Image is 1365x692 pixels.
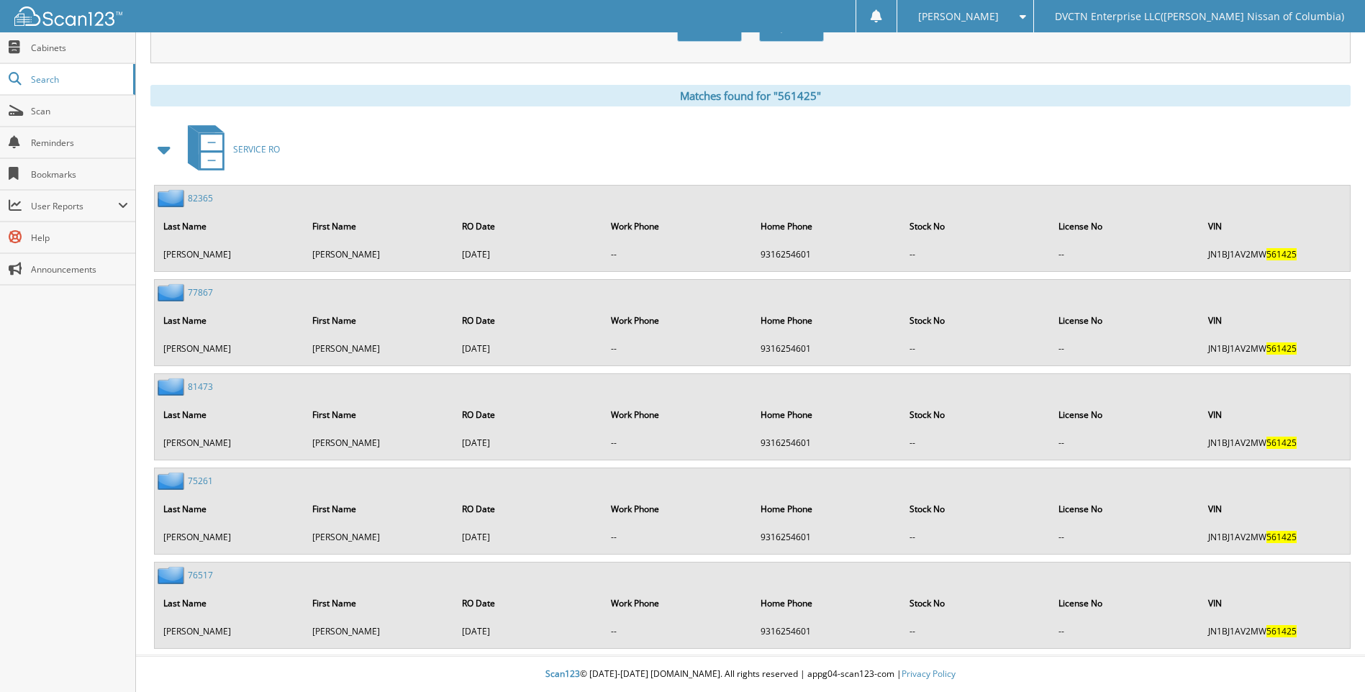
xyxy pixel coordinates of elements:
[1051,242,1199,266] td: --
[1201,400,1348,429] th: VIN
[455,494,602,524] th: RO Date
[455,242,602,266] td: [DATE]
[604,494,751,524] th: Work Phone
[305,400,453,429] th: First Name
[1051,400,1199,429] th: License No
[305,619,453,643] td: [PERSON_NAME]
[136,657,1365,692] div: © [DATE]-[DATE] [DOMAIN_NAME]. All rights reserved | appg04-scan123-com |
[1266,437,1297,449] span: 561425
[188,192,213,204] a: 82365
[1201,242,1348,266] td: JN1BJ1AV2MW
[1266,248,1297,260] span: 561425
[31,42,128,54] span: Cabinets
[902,211,1050,241] th: Stock No
[31,232,128,244] span: Help
[1051,211,1199,241] th: License No
[1051,494,1199,524] th: License No
[1201,431,1348,455] td: JN1BJ1AV2MW
[1051,306,1199,335] th: License No
[305,242,453,266] td: [PERSON_NAME]
[158,566,188,584] img: folder2.png
[604,619,751,643] td: --
[455,337,602,360] td: [DATE]
[156,211,304,241] th: Last Name
[604,242,751,266] td: --
[902,400,1050,429] th: Stock No
[158,378,188,396] img: folder2.png
[179,121,280,178] a: SERVICE RO
[455,306,602,335] th: RO Date
[31,73,126,86] span: Search
[188,381,213,393] a: 81473
[305,337,453,360] td: [PERSON_NAME]
[156,619,304,643] td: [PERSON_NAME]
[158,283,188,301] img: folder2.png
[305,588,453,618] th: First Name
[1201,619,1348,643] td: JN1BJ1AV2MW
[455,431,602,455] td: [DATE]
[156,431,304,455] td: [PERSON_NAME]
[1201,306,1348,335] th: VIN
[1201,337,1348,360] td: JN1BJ1AV2MW
[156,494,304,524] th: Last Name
[305,211,453,241] th: First Name
[1051,619,1199,643] td: --
[305,306,453,335] th: First Name
[753,525,901,549] td: 9316254601
[455,525,602,549] td: [DATE]
[31,263,128,276] span: Announcements
[753,306,901,335] th: Home Phone
[1051,431,1199,455] td: --
[233,143,280,155] span: SERVICE RO
[156,306,304,335] th: Last Name
[604,525,751,549] td: --
[156,337,304,360] td: [PERSON_NAME]
[305,494,453,524] th: First Name
[902,242,1050,266] td: --
[902,494,1050,524] th: Stock No
[1266,531,1297,543] span: 561425
[31,168,128,181] span: Bookmarks
[455,619,602,643] td: [DATE]
[604,400,751,429] th: Work Phone
[918,12,999,21] span: [PERSON_NAME]
[753,400,901,429] th: Home Phone
[902,431,1050,455] td: --
[545,668,580,680] span: Scan123
[158,189,188,207] img: folder2.png
[305,431,453,455] td: [PERSON_NAME]
[188,475,213,487] a: 75261
[753,619,901,643] td: 9316254601
[604,306,751,335] th: Work Phone
[902,525,1050,549] td: --
[604,211,751,241] th: Work Phone
[156,400,304,429] th: Last Name
[1051,588,1199,618] th: License No
[31,105,128,117] span: Scan
[1201,525,1348,549] td: JN1BJ1AV2MW
[14,6,122,26] img: scan123-logo-white.svg
[156,588,304,618] th: Last Name
[1201,494,1348,524] th: VIN
[1051,525,1199,549] td: --
[455,588,602,618] th: RO Date
[902,337,1050,360] td: --
[753,588,901,618] th: Home Phone
[902,588,1050,618] th: Stock No
[156,242,304,266] td: [PERSON_NAME]
[31,137,128,149] span: Reminders
[1266,342,1297,355] span: 561425
[902,306,1050,335] th: Stock No
[188,286,213,299] a: 77867
[1293,623,1365,692] iframe: Chat Widget
[1201,211,1348,241] th: VIN
[753,431,901,455] td: 9316254601
[604,337,751,360] td: --
[1266,625,1297,637] span: 561425
[753,337,901,360] td: 9316254601
[753,242,901,266] td: 9316254601
[31,200,118,212] span: User Reports
[305,525,453,549] td: [PERSON_NAME]
[753,211,901,241] th: Home Phone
